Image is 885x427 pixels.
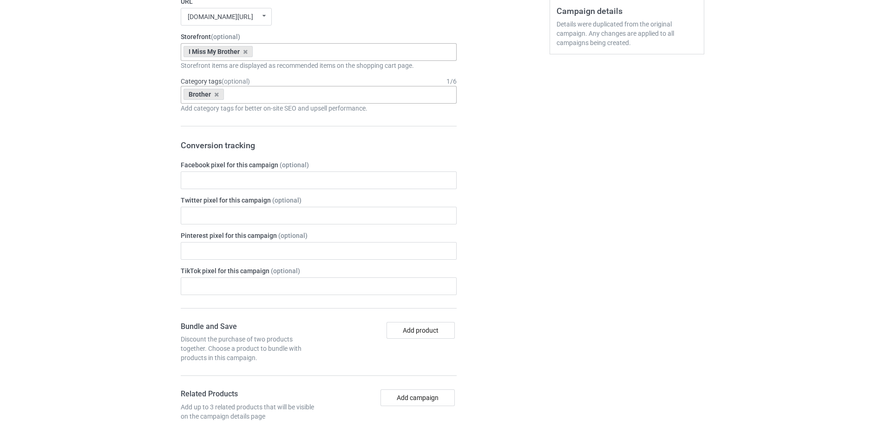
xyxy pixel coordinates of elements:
button: Add campaign [380,389,455,406]
h4: Bundle and Save [181,322,315,332]
span: (optional) [211,33,240,40]
h3: Campaign details [557,6,697,16]
h3: Conversion tracking [181,140,457,151]
button: Add product [387,322,455,339]
div: Add category tags for better on-site SEO and upsell performance. [181,104,457,113]
div: 1 / 6 [446,77,457,86]
div: [DOMAIN_NAME][URL] [188,13,253,20]
label: TikTok pixel for this campaign [181,266,457,276]
label: Facebook pixel for this campaign [181,160,457,170]
span: (optional) [271,267,300,275]
label: Pinterest pixel for this campaign [181,231,457,240]
span: (optional) [280,161,309,169]
div: Discount the purchase of two products together. Choose a product to bundle with products in this ... [181,335,315,362]
div: Brother [184,89,224,100]
label: Storefront [181,32,457,41]
label: Category tags [181,77,250,86]
div: Details were duplicated from the original campaign. Any changes are applied to all campaigns bein... [557,20,697,47]
span: (optional) [278,232,308,239]
div: Storefront items are displayed as recommended items on the shopping cart page. [181,61,457,70]
span: (optional) [272,197,302,204]
div: I Miss My Brother [184,46,253,57]
label: Twitter pixel for this campaign [181,196,457,205]
h4: Related Products [181,389,315,399]
span: (optional) [222,78,250,85]
div: Add up to 3 related products that will be visible on the campaign details page [181,402,315,421]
